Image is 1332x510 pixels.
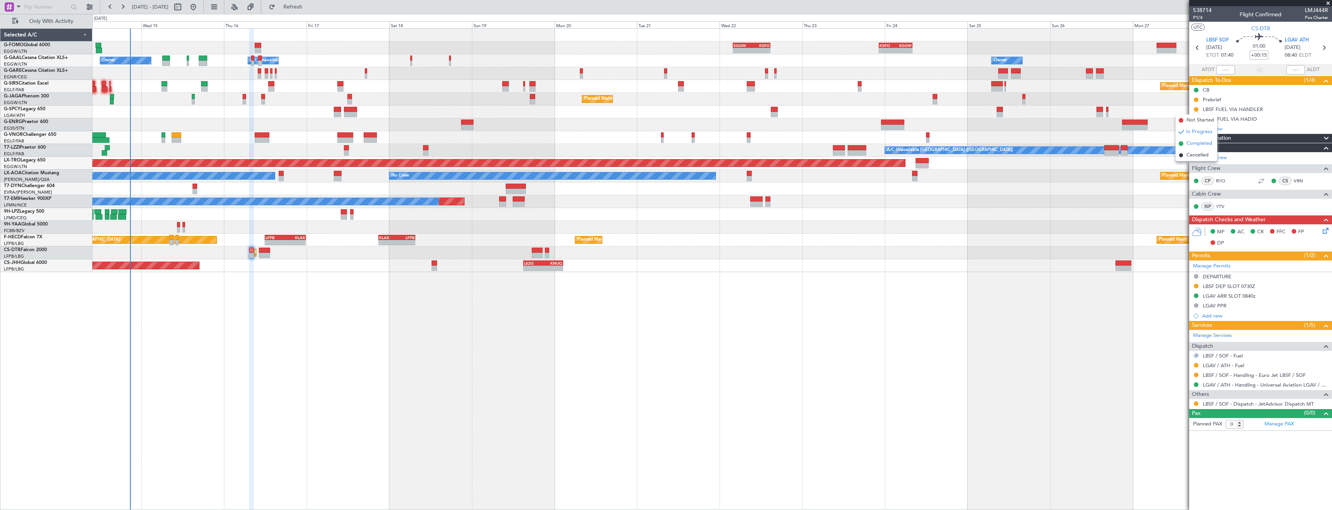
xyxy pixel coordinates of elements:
[4,151,24,157] a: EGLF/FAB
[1162,80,1254,92] div: Planned Maint Oxford ([GEOGRAPHIC_DATA])
[132,3,168,10] span: [DATE] - [DATE]
[1264,420,1294,428] a: Manage PAX
[879,48,895,53] div: -
[1206,52,1219,59] span: ETOT
[4,253,24,259] a: LFPB/LBG
[472,21,555,28] div: Sun 19
[1186,140,1212,147] span: Completed
[1192,409,1200,418] span: Pax
[4,43,24,47] span: G-FOMO
[4,266,24,272] a: LFPB/LBG
[1186,151,1209,159] span: Cancelled
[4,260,21,265] span: CS-JHH
[1192,252,1210,260] span: Permits
[885,21,968,28] div: Fri 24
[4,61,27,67] a: EGGW/LTN
[1193,14,1212,21] span: P1/4
[4,158,45,163] a: LX-TROLegacy 650
[1203,106,1263,113] div: LBSF FUEL VIA HANDLER
[1203,116,1257,122] div: LGAV FUEL VIA HADID
[1298,228,1304,236] span: FP
[94,16,107,22] div: [DATE]
[1285,36,1309,44] span: LGAV ATH
[4,94,49,99] a: G-JAGAPhenom 300
[1237,228,1244,236] span: AC
[4,189,52,195] a: EVRA/[PERSON_NAME]
[1276,228,1285,236] span: FFC
[1192,190,1221,199] span: Cabin Crew
[1193,420,1222,428] label: Planned PAX
[1191,24,1205,31] button: UTC
[4,132,56,137] a: G-VNORChallenger 650
[397,235,415,240] div: LFPB
[4,222,48,227] a: 9H-YAAGlobal 5000
[994,55,1007,66] div: Owner
[285,240,305,245] div: -
[4,81,49,86] a: G-SIRSCitation Excel
[4,43,50,47] a: G-FOMOGlobal 6000
[4,107,21,111] span: G-SPCY
[277,4,309,10] span: Refresh
[1221,52,1233,59] span: 07:40
[4,248,21,252] span: CS-DTR
[524,261,543,265] div: LEZG
[1216,65,1235,75] input: --:--
[307,21,389,28] div: Fri 17
[4,113,25,118] a: LGAV/ATH
[4,100,27,106] a: EGGW/LTN
[879,43,895,48] div: KSFO
[4,241,24,246] a: LFPB/LBG
[895,48,911,53] div: -
[4,235,21,239] span: F-HECD
[1203,362,1244,369] a: LGAV / ATH - Fuel
[1193,262,1231,270] a: Manage Permits
[1203,401,1314,407] a: LBSF / SOF - Dispatch - JetAdvisor Dispatch MT
[577,234,699,246] div: Planned Maint [GEOGRAPHIC_DATA] ([GEOGRAPHIC_DATA])
[1251,24,1270,33] span: CS-DTR
[1203,382,1328,388] a: LGAV / ATH - Handling - Universal Aviation LGAV / ATH
[895,43,911,48] div: EGGW
[4,68,22,73] span: G-GARE
[1307,66,1320,74] span: ALDT
[250,55,282,66] div: A/C Unavailable
[555,21,637,28] div: Mon 20
[1192,321,1212,330] span: Services
[255,247,295,258] div: Planned Maint Sofia
[224,21,307,28] div: Thu 16
[265,240,285,245] div: -
[4,87,24,93] a: EGLF/FAB
[543,261,562,265] div: KNUQ
[1203,87,1209,93] div: CB
[802,21,885,28] div: Thu 23
[1257,228,1264,236] span: CR
[1203,352,1243,359] a: LBSF / SOF - Fuel
[379,240,397,245] div: -
[4,74,27,80] a: EGNR/CEG
[1304,409,1315,417] span: (0/0)
[1202,312,1328,319] div: Add new
[4,248,47,252] a: CS-DTRFalcon 2000
[1133,21,1216,28] div: Mon 27
[4,260,47,265] a: CS-JHHGlobal 6000
[391,170,409,182] div: No Crew
[734,43,751,48] div: EGGW
[4,94,22,99] span: G-JAGA
[379,235,397,240] div: KLAX
[397,240,415,245] div: -
[4,158,21,163] span: LX-TRO
[1305,6,1328,14] span: LMJ444R
[4,145,20,150] span: T7-LZZI
[4,177,50,182] a: [PERSON_NAME]/QSA
[1203,372,1306,378] a: LBSF / SOF - Handling - Euro Jet LBSF / SOF
[1206,44,1222,52] span: [DATE]
[4,184,21,188] span: T7-DYN
[4,120,22,124] span: G-ENRG
[4,145,46,150] a: T7-LZZIPraetor 600
[1285,52,1297,59] span: 08:40
[4,235,42,239] a: F-HECDFalcon 7X
[1304,76,1315,84] span: (1/4)
[4,171,59,175] a: LX-AOACitation Mustang
[4,196,19,201] span: T7-EMI
[285,235,305,240] div: KLAX
[751,43,769,48] div: KSFO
